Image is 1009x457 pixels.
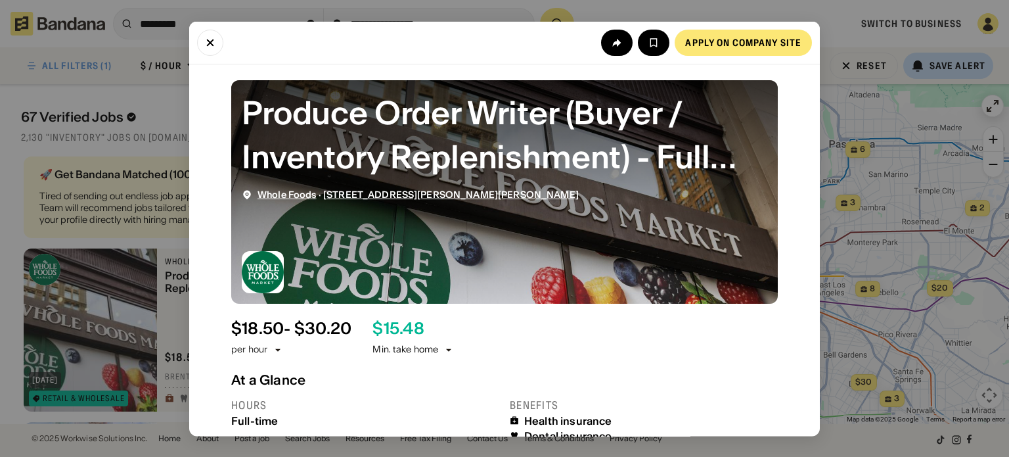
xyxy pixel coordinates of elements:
[524,429,612,442] div: Dental insurance
[258,189,579,200] div: ·
[510,398,778,412] div: Benefits
[524,414,612,427] div: Health insurance
[372,319,424,338] div: $ 15.48
[258,188,317,200] span: Whole Foods
[323,188,579,200] span: [STREET_ADDRESS][PERSON_NAME][PERSON_NAME]
[231,398,499,412] div: Hours
[231,372,778,387] div: At a Glance
[197,29,223,55] button: Close
[231,319,351,338] div: $ 18.50 - $30.20
[231,343,267,356] div: per hour
[242,251,284,293] img: Whole Foods logo
[372,343,454,356] div: Min. take home
[685,37,801,47] div: Apply on company site
[231,414,499,427] div: Full-time
[242,90,767,178] div: Produce Order Writer (Buyer / Inventory Replenishment) - Full Time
